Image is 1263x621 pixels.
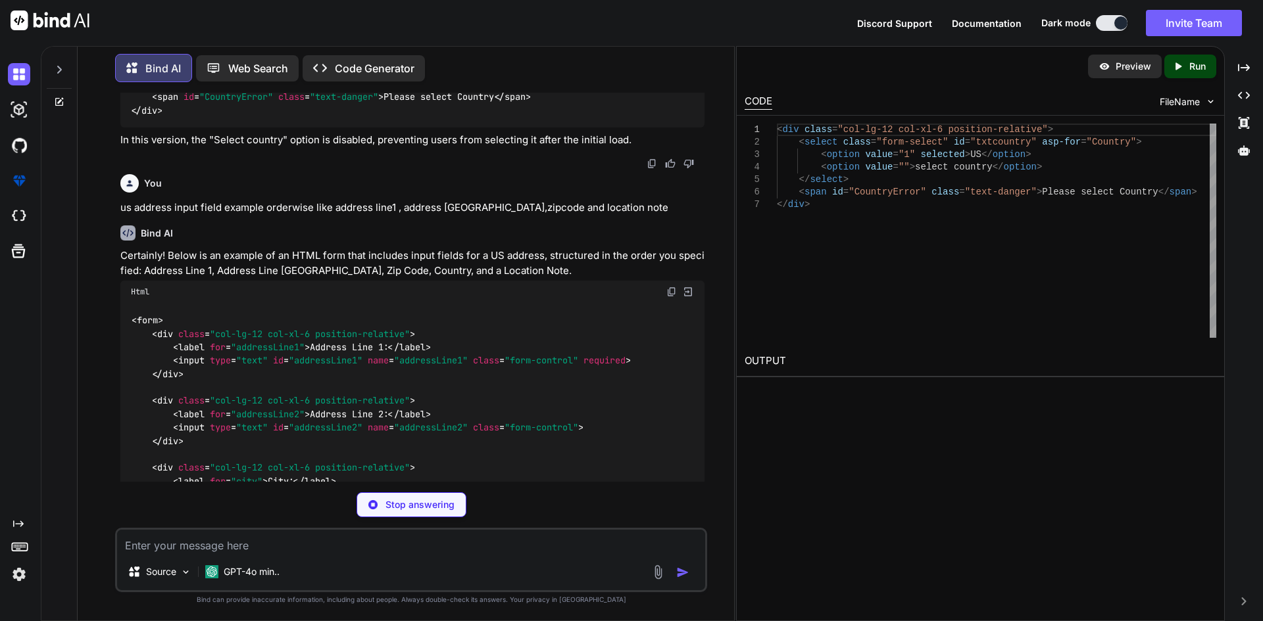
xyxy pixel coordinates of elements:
[893,149,898,160] span: =
[294,475,336,487] span: </ >
[857,18,932,29] span: Discord Support
[876,137,948,147] span: "form-select"
[647,158,657,169] img: copy
[11,11,89,30] img: Bind AI
[737,346,1224,377] h2: OUTPUT
[1116,60,1151,73] p: Preview
[826,149,859,160] span: option
[178,395,205,407] span: class
[389,341,431,353] span: </ >
[473,422,499,434] span: class
[157,395,173,407] span: div
[959,187,964,197] span: =
[157,328,173,340] span: div
[152,395,415,407] span: < = >
[180,566,191,578] img: Pick Models
[236,422,268,434] span: "text"
[173,355,631,367] span: < = = = = >
[231,408,305,420] span: "addressLine2"
[777,199,788,210] span: </
[231,475,262,487] span: "city"
[1205,96,1216,107] img: chevron down
[120,133,705,148] p: In this version, the "Select country" option is disabled, preventing users from selecting it afte...
[964,137,970,147] span: =
[178,422,205,434] span: input
[8,134,30,156] img: githubDark
[141,227,173,240] h6: Bind AI
[1042,137,1081,147] span: asp-for
[494,91,531,103] span: </ >
[210,355,231,367] span: type
[228,60,288,76] p: Web Search
[865,162,893,172] span: value
[157,462,173,474] span: div
[8,63,30,85] img: darkChat
[145,60,181,76] p: Bind AI
[162,435,178,447] span: div
[178,355,205,367] span: input
[184,91,194,103] span: id
[210,328,410,340] span: "col-lg-12 col-xl-6 position-relative"
[132,314,163,326] span: < >
[865,149,893,160] span: value
[178,475,205,487] span: label
[385,498,455,511] p: Stop answering
[745,136,760,149] div: 2
[115,595,707,605] p: Bind can provide inaccurate information, including about people. Always double-check its answers....
[826,162,859,172] span: option
[152,435,184,447] span: </ >
[1086,137,1136,147] span: "Country"
[909,162,914,172] span: >
[799,137,804,147] span: <
[144,177,162,190] h6: You
[1042,187,1158,197] span: Please select Country
[1037,187,1042,197] span: >
[8,170,30,192] img: premium
[120,248,705,278] p: Certainly! Below is an example of an HTML form that includes input fields for a US address, struc...
[152,328,415,340] span: < = >
[676,566,689,579] img: icon
[964,149,970,160] span: >
[141,104,157,116] span: div
[805,137,837,147] span: select
[210,408,226,420] span: for
[849,187,926,197] span: "CountryError"
[368,355,389,367] span: name
[832,187,843,197] span: id
[178,341,205,353] span: label
[1158,187,1169,197] span: </
[157,91,178,103] span: span
[843,137,870,147] span: class
[1047,124,1052,135] span: >
[857,16,932,30] button: Discord Support
[871,137,876,147] span: =
[399,341,426,353] span: label
[651,564,666,580] img: attachment
[799,187,804,197] span: <
[805,187,827,197] span: span
[178,408,205,420] span: label
[952,18,1022,29] span: Documentation
[837,124,1047,135] span: "col-lg-12 col-xl-6 position-relative"
[1081,137,1086,147] span: =
[821,162,826,172] span: <
[505,422,578,434] span: "form-control"
[120,200,705,216] p: us address input field example orderwise like address line1 , address [GEOGRAPHIC_DATA],zipcode a...
[843,187,848,197] span: =
[289,355,362,367] span: "addressLine1"
[810,174,843,185] span: select
[832,124,837,135] span: =
[8,205,30,227] img: cloudideIcon
[583,355,626,367] span: required
[899,149,915,160] span: "1"
[799,174,810,185] span: </
[289,422,362,434] span: "addressLine2"
[152,368,184,380] span: </ >
[745,94,772,110] div: CODE
[964,187,1036,197] span: "text-danger"
[952,16,1022,30] button: Documentation
[1146,10,1242,36] button: Invite Team
[745,149,760,161] div: 3
[131,104,162,116] span: </ >
[137,314,158,326] span: form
